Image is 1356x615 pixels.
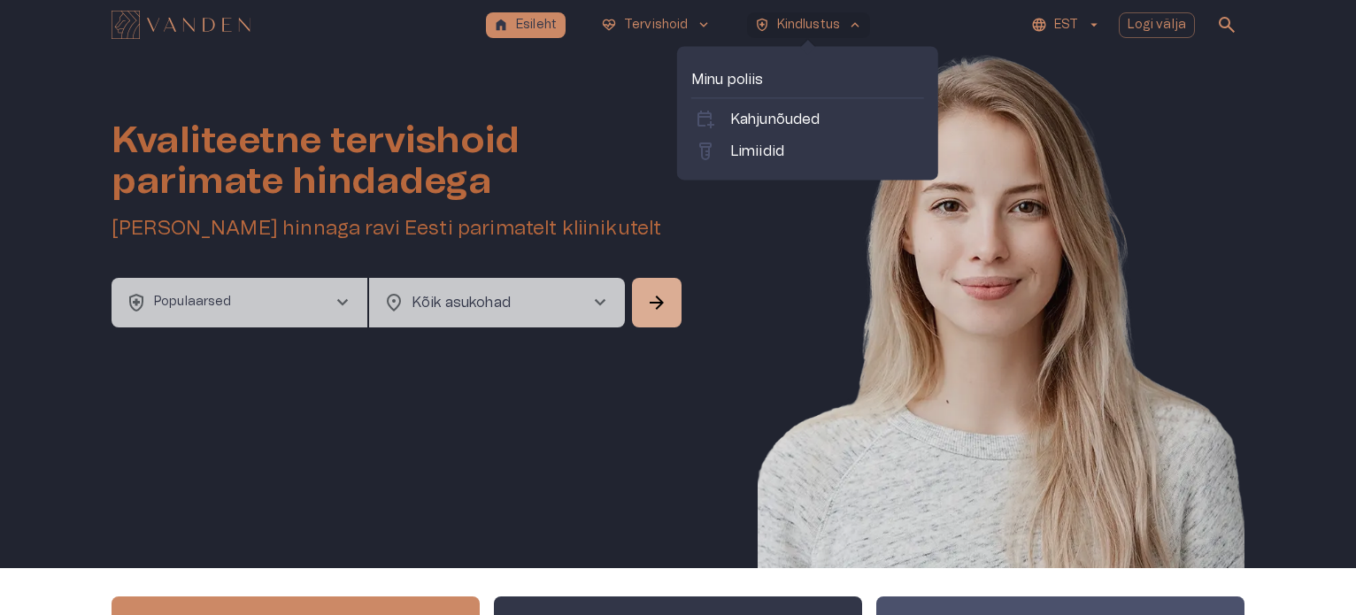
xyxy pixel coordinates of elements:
[847,17,863,33] span: keyboard_arrow_up
[730,109,821,130] p: Kahjunõuded
[695,109,921,130] a: calendar_add_onKahjunõuded
[383,292,404,313] span: location_on
[730,141,784,162] p: Limiidid
[594,12,719,38] button: ecg_heartTervishoidkeyboard_arrow_down
[112,120,685,202] h1: Kvaliteetne tervishoid parimate hindadega
[1128,16,1187,35] p: Logi välja
[126,292,147,313] span: health_and_safety
[777,16,841,35] p: Kindlustus
[332,292,353,313] span: chevron_right
[516,16,557,35] p: Esileht
[691,69,924,90] p: Minu poliis
[112,11,250,39] img: Vanden logo
[1209,7,1244,42] button: open search modal
[1119,12,1196,38] button: Logi välja
[1054,16,1078,35] p: EST
[154,293,232,311] p: Populaarsed
[493,17,509,33] span: home
[695,109,716,130] span: calendar_add_on
[112,12,479,37] a: Navigate to homepage
[112,216,685,242] h5: [PERSON_NAME] hinnaga ravi Eesti parimatelt kliinikutelt
[112,278,367,327] button: health_and_safetyPopulaarsedchevron_right
[646,292,667,313] span: arrow_forward
[589,292,611,313] span: chevron_right
[601,17,617,33] span: ecg_heart
[632,278,682,327] button: Search
[486,12,566,38] button: homeEsileht
[695,141,716,162] span: labs
[1029,12,1104,38] button: EST
[1216,14,1237,35] span: search
[747,12,871,38] button: health_and_safetyKindlustuskeyboard_arrow_up
[695,141,921,162] a: labsLimiidid
[624,16,689,35] p: Tervishoid
[412,292,561,313] p: Kõik asukohad
[754,17,770,33] span: health_and_safety
[696,17,712,33] span: keyboard_arrow_down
